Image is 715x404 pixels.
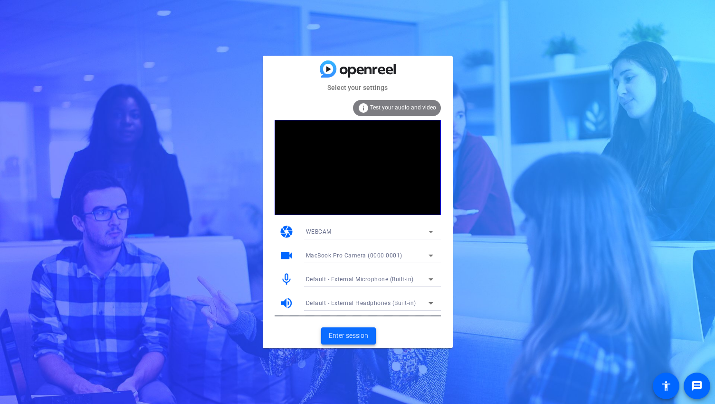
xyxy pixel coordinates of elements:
[306,276,414,283] span: Default - External Microphone (Built-in)
[306,252,402,259] span: MacBook Pro Camera (0000:0001)
[329,331,368,341] span: Enter session
[321,327,376,345] button: Enter session
[691,380,703,392] mat-icon: message
[279,272,294,286] mat-icon: mic_none
[370,104,436,111] span: Test your audio and video
[320,60,396,77] img: blue-gradient.svg
[660,380,672,392] mat-icon: accessibility
[279,225,294,239] mat-icon: camera
[306,300,416,306] span: Default - External Headphones (Built-in)
[263,82,453,93] mat-card-subtitle: Select your settings
[279,248,294,263] mat-icon: videocam
[306,228,332,235] span: WEBCAM
[279,296,294,310] mat-icon: volume_up
[358,102,369,114] mat-icon: info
